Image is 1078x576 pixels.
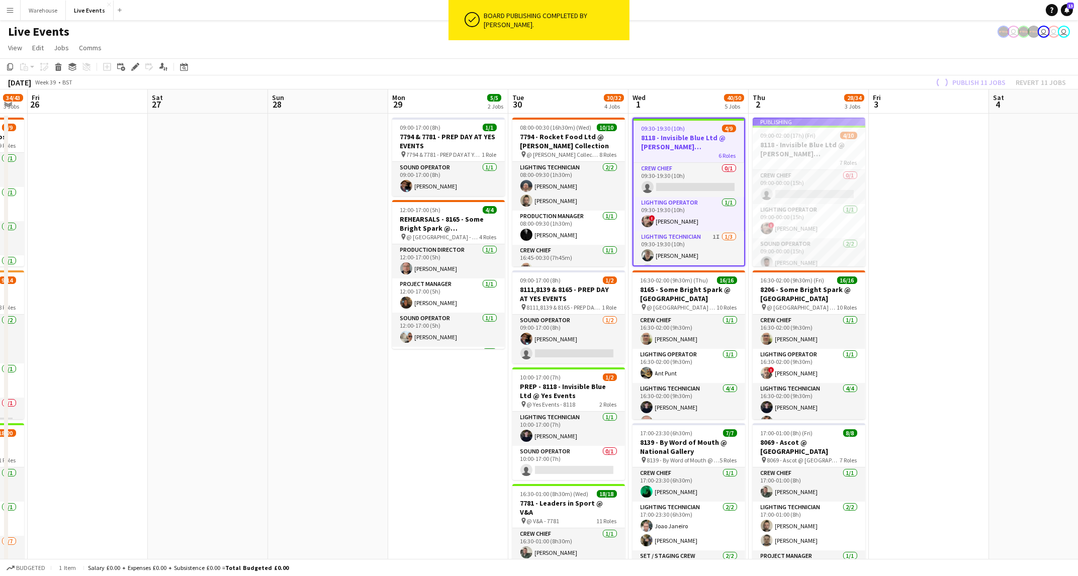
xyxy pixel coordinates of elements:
[641,429,693,437] span: 17:00-23:30 (6h30m)
[480,233,497,241] span: 4 Roles
[8,43,22,52] span: View
[512,446,625,480] app-card-role: Sound Operator0/110:00-17:00 (7h)
[597,490,617,498] span: 18/18
[753,502,865,550] app-card-role: Lighting Technician2/217:00-01:00 (8h)[PERSON_NAME][PERSON_NAME]
[392,347,505,381] app-card-role: Sound Technician1/1
[634,231,744,295] app-card-role: Lighting Technician1I1/309:30-19:30 (10h)[PERSON_NAME]
[843,429,857,437] span: 8/8
[1058,26,1070,38] app-user-avatar: Technical Department
[604,103,623,110] div: 4 Jobs
[512,93,524,102] span: Tue
[603,373,617,381] span: 1/2
[725,103,744,110] div: 5 Jobs
[512,382,625,400] h3: PREP - 8118 - Invisible Blue Ltd @ Yes Events
[512,285,625,303] h3: 8111,8139 & 8165 - PREP DAY AT YES EVENTS
[482,151,497,158] span: 1 Role
[717,304,737,311] span: 10 Roles
[527,401,576,408] span: @ Yes Events - 8118
[753,118,865,126] div: Publishing
[79,43,102,52] span: Comms
[152,93,163,102] span: Sat
[33,78,58,86] span: Week 39
[520,373,561,381] span: 10:00-17:00 (7h)
[4,41,26,54] a: View
[753,118,865,266] app-job-card: Publishing09:00-02:00 (17h) (Fri)4/108118 - Invisible Blue Ltd @ [PERSON_NAME][GEOGRAPHIC_DATA]7 ...
[1048,26,1060,38] app-user-avatar: Ollie Rolfe
[633,423,745,572] app-job-card: 17:00-23:30 (6h30m)7/78139 - By Word of Mouth @ National Gallery 8139 - By Word of Mouth @ Nation...
[392,200,505,349] app-job-card: 12:00-17:00 (5h)4/4REHEARSALS - 8165 - Some Bright Spark @ [GEOGRAPHIC_DATA] @ [GEOGRAPHIC_DATA] ...
[16,564,45,571] span: Budgeted
[597,517,617,525] span: 11 Roles
[633,270,745,419] app-job-card: 16:30-02:00 (9h30m) (Thu)16/168165 - Some Bright Spark @ [GEOGRAPHIC_DATA] @ [GEOGRAPHIC_DATA] - ...
[62,78,72,86] div: BST
[272,93,284,102] span: Sun
[1008,26,1020,38] app-user-avatar: Technical Department
[633,315,745,349] app-card-role: Crew Chief1/116:30-02:00 (9h30m)[PERSON_NAME]
[512,412,625,446] app-card-role: Lighting Technician1/110:00-17:00 (7h)[PERSON_NAME]
[487,94,501,102] span: 5/5
[150,99,163,110] span: 27
[483,206,497,214] span: 4/4
[407,233,480,241] span: @ [GEOGRAPHIC_DATA] - 8165
[649,215,655,221] span: !
[767,304,837,311] span: @ [GEOGRAPHIC_DATA] - 8206
[633,349,745,383] app-card-role: Lighting Operator1/116:30-02:00 (9h30m)Ant Punt
[512,367,625,480] app-job-card: 10:00-17:00 (7h)1/2PREP - 8118 - Invisible Blue Ltd @ Yes Events @ Yes Events - 81182 RolesLighti...
[392,93,405,102] span: Mon
[392,132,505,150] h3: 7794 & 7781 - PREP DAY AT YES EVENTS
[75,41,106,54] a: Comms
[724,94,744,102] span: 40/50
[753,423,865,572] app-job-card: 17:00-01:00 (8h) (Fri)8/88069 - Ascot @ [GEOGRAPHIC_DATA] 8069 - Ascot @ [GEOGRAPHIC_DATA]7 Roles...
[1061,4,1073,16] a: 13
[633,285,745,303] h3: 8165 - Some Bright Spark @ [GEOGRAPHIC_DATA]
[225,564,289,571] span: Total Budgeted £0.00
[527,304,602,311] span: 8111,8139 & 8165 - PREP DAY AT YES EVENTS
[392,118,505,196] div: 09:00-17:00 (8h)1/17794 & 7781 - PREP DAY AT YES EVENTS 7794 & 7781 - PREP DAY AT YES EVENTS1 Rol...
[633,467,745,502] app-card-role: Crew Chief1/117:00-23:30 (6h30m)[PERSON_NAME]
[633,118,745,266] app-job-card: 09:30-19:30 (10h)4/98118 - Invisible Blue Ltd @ [PERSON_NAME][GEOGRAPHIC_DATA]6 RolesCrew Chief0/...
[8,24,69,39] h1: Live Events
[400,206,441,214] span: 12:00-17:00 (5h)
[55,564,79,571] span: 1 item
[512,245,625,279] app-card-role: Crew Chief1/116:45-00:30 (7h45m)[PERSON_NAME]
[1067,3,1074,9] span: 13
[634,133,744,151] h3: 8118 - Invisible Blue Ltd @ [PERSON_NAME][GEOGRAPHIC_DATA]
[2,124,16,131] span: 7/9
[751,99,765,110] span: 2
[28,41,48,54] a: Edit
[634,197,744,231] app-card-role: Lighting Operator1/109:30-19:30 (10h)![PERSON_NAME]
[392,215,505,233] h3: REHEARSALS - 8165 - Some Bright Spark @ [GEOGRAPHIC_DATA]
[633,383,745,461] app-card-role: Lighting Technician4/416:30-02:00 (9h30m)[PERSON_NAME][PERSON_NAME]
[633,93,646,102] span: Wed
[5,562,47,573] button: Budgeted
[647,456,720,464] span: 8139 - By Word of Mouth @ National Gallery
[407,151,482,158] span: 7794 & 7781 - PREP DAY AT YES EVENTS
[719,152,736,159] span: 6 Roles
[1028,26,1040,38] app-user-avatar: Production Managers
[641,276,708,284] span: 16:30-02:00 (9h30m) (Thu)
[723,429,737,437] span: 7/7
[992,99,1004,110] span: 4
[600,401,617,408] span: 2 Roles
[3,94,23,102] span: 34/43
[603,276,617,284] span: 1/2
[392,313,505,347] app-card-role: Sound Operator1/112:00-17:00 (5h)[PERSON_NAME]
[753,270,865,419] app-job-card: 16:30-02:00 (9h30m) (Fri)16/168206 - Some Bright Spark @ [GEOGRAPHIC_DATA] @ [GEOGRAPHIC_DATA] - ...
[400,124,441,131] span: 09:00-17:00 (8h)
[483,124,497,131] span: 1/1
[512,132,625,150] h3: 7794 - Rocket Food Ltd @ [PERSON_NAME] Collection
[837,276,857,284] span: 16/16
[753,285,865,303] h3: 8206 - Some Bright Spark @ [GEOGRAPHIC_DATA]
[840,456,857,464] span: 7 Roles
[998,26,1010,38] app-user-avatar: Production Managers
[768,367,774,373] span: !
[32,43,44,52] span: Edit
[597,124,617,131] span: 10/10
[88,564,289,571] div: Salary £0.00 + Expenses £0.00 + Subsistence £0.00 =
[631,99,646,110] span: 1
[392,244,505,278] app-card-role: Production Director1/112:00-17:00 (5h)[PERSON_NAME]
[512,270,625,363] app-job-card: 09:00-17:00 (8h)1/28111,8139 & 8165 - PREP DAY AT YES EVENTS 8111,8139 & 8165 - PREP DAY AT YES E...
